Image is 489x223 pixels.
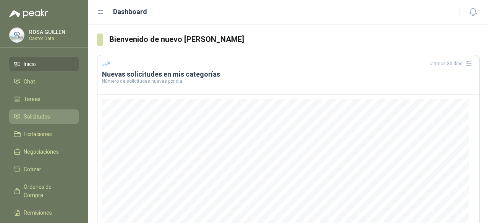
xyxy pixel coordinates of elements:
h3: Nuevas solicitudes en mis categorías [102,70,475,79]
a: Chat [9,74,79,89]
span: Cotizar [24,165,41,173]
span: Negociaciones [24,148,59,156]
span: Chat [24,77,35,86]
p: Número de solicitudes nuevas por día [102,79,475,83]
a: Licitaciones [9,127,79,141]
a: Cotizar [9,162,79,176]
a: Solicitudes [9,109,79,124]
h1: Dashboard [113,6,147,17]
h3: Bienvenido de nuevo [PERSON_NAME] [109,34,480,45]
span: Tareas [24,95,40,103]
p: Castor Data [29,36,77,41]
span: Órdenes de Compra [24,183,71,199]
span: Solicitudes [24,112,50,121]
img: Logo peakr [9,9,48,18]
img: Company Logo [10,28,24,42]
a: Inicio [9,57,79,71]
a: Tareas [9,92,79,106]
span: Remisiones [24,209,52,217]
a: Remisiones [9,205,79,220]
a: Órdenes de Compra [9,180,79,202]
a: Negociaciones [9,144,79,159]
div: Últimos 30 días [429,58,475,70]
span: Inicio [24,60,36,68]
p: ROSA GUILLEN [29,29,77,35]
span: Licitaciones [24,130,52,138]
